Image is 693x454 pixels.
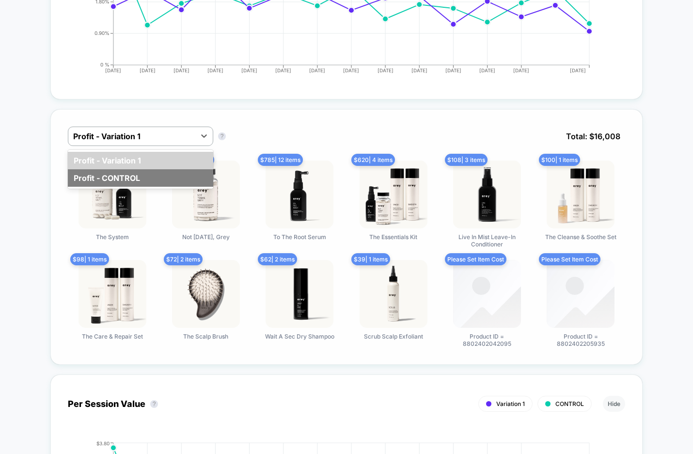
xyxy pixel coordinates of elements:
[172,260,240,328] img: The Scalp Brush
[378,67,394,73] tspan: [DATE]
[258,253,297,265] span: $ 62 | 2 items
[561,127,625,146] span: Total: $ 16,008
[453,161,521,228] img: Live In Mist Leave-In Conditioner
[258,154,303,166] span: $ 785 | 12 items
[139,67,155,73] tspan: [DATE]
[150,400,158,408] button: ?
[547,161,614,228] img: The Cleanse & Soothe Set
[207,67,223,73] tspan: [DATE]
[70,253,109,265] span: $ 98 | 1 items
[79,260,146,328] img: The Care & Repair Set
[68,169,213,187] div: Profit - CONTROL
[172,161,240,228] img: Not Today, Grey
[445,154,488,166] span: $ 108 | 3 items
[100,62,110,67] tspan: 0 %
[545,233,616,241] span: The Cleanse & Soothe Set
[183,333,228,340] span: The Scalp Brush
[360,260,427,328] img: Scrub Scalp Exfoliant
[164,253,203,265] span: $ 72 | 2 items
[544,333,617,347] span: Product ID = 8802402205935
[309,67,325,73] tspan: [DATE]
[603,396,625,412] button: Hide
[453,260,521,328] img: Product ID = 8802402042095
[266,260,333,328] img: Wait A Sec Dry Shampoo
[241,67,257,73] tspan: [DATE]
[496,400,525,407] span: Variation 1
[547,260,614,328] img: Product ID = 8802402205935
[343,67,359,73] tspan: [DATE]
[96,233,129,241] span: The System
[364,333,423,340] span: Scrub Scalp Exfoliant
[173,67,189,73] tspan: [DATE]
[513,67,529,73] tspan: [DATE]
[451,333,523,347] span: Product ID = 8802402042095
[539,253,600,265] span: Please Set Item Cost
[68,152,213,169] div: Profit - Variation 1
[275,67,291,73] tspan: [DATE]
[360,161,427,228] img: The Essentials Kit
[94,30,110,36] tspan: 0.90%
[570,67,586,73] tspan: [DATE]
[479,67,495,73] tspan: [DATE]
[182,233,230,241] span: Not [DATE], Grey
[369,233,417,241] span: The Essentials Kit
[351,253,390,265] span: $ 39 | 1 items
[539,154,580,166] span: $ 100 | 1 items
[79,161,146,228] img: The System
[105,67,121,73] tspan: [DATE]
[273,233,326,241] span: To The Root Serum
[266,161,333,228] img: To The Root Serum
[218,132,226,140] button: ?
[445,67,461,73] tspan: [DATE]
[445,253,506,265] span: Please Set Item Cost
[351,154,395,166] span: $ 620 | 4 items
[451,233,523,248] span: Live In Mist Leave-In Conditioner
[82,333,143,340] span: The Care & Repair Set
[265,333,334,340] span: Wait A Sec Dry Shampoo
[411,67,427,73] tspan: [DATE]
[96,440,110,446] tspan: $3.80
[555,400,584,407] span: CONTROL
